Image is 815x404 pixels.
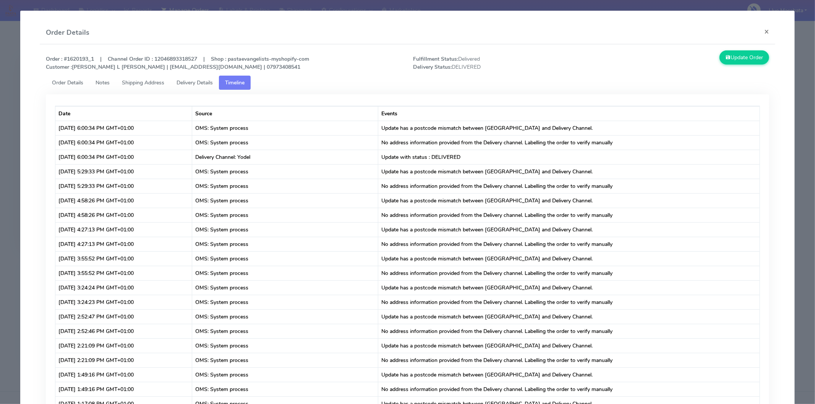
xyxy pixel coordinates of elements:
[192,193,378,208] td: OMS: System process
[378,106,760,121] th: Events
[378,222,760,237] td: Update has a postcode mismatch between [GEOGRAPHIC_DATA] and Delivery Channel.
[758,21,775,42] button: Close
[55,338,192,353] td: [DATE] 2:21:09 PM GMT+01:00
[52,79,83,86] span: Order Details
[55,280,192,295] td: [DATE] 3:24:24 PM GMT+01:00
[55,295,192,309] td: [DATE] 3:24:23 PM GMT+01:00
[378,280,760,295] td: Update has a postcode mismatch between [GEOGRAPHIC_DATA] and Delivery Channel.
[407,55,591,71] span: Delivered DELIVERED
[192,382,378,396] td: OMS: System process
[378,193,760,208] td: Update has a postcode mismatch between [GEOGRAPHIC_DATA] and Delivery Channel.
[192,222,378,237] td: OMS: System process
[192,324,378,338] td: OMS: System process
[55,222,192,237] td: [DATE] 4:27:13 PM GMT+01:00
[378,367,760,382] td: Update has a postcode mismatch between [GEOGRAPHIC_DATA] and Delivery Channel.
[55,382,192,396] td: [DATE] 1:49:16 PM GMT+01:00
[55,251,192,266] td: [DATE] 3:55:52 PM GMT+01:00
[378,324,760,338] td: No address information provided from the Delivery channel. Labelling the order to verify manually
[719,50,769,65] button: Update Order
[378,266,760,280] td: No address information provided from the Delivery channel. Labelling the order to verify manually
[177,79,213,86] span: Delivery Details
[46,27,89,38] h4: Order Details
[378,179,760,193] td: No address information provided from the Delivery channel. Labelling the order to verify manually
[192,295,378,309] td: OMS: System process
[192,150,378,164] td: Delivery Channel: Yodel
[192,309,378,324] td: OMS: System process
[378,164,760,179] td: Update has a postcode mismatch between [GEOGRAPHIC_DATA] and Delivery Channel.
[413,55,458,63] strong: Fulfillment Status:
[192,367,378,382] td: OMS: System process
[46,55,309,71] strong: Order : #1620193_1 | Channel Order ID : 12046893318527 | Shop : pastaevangelists-myshopify-com [P...
[55,135,192,150] td: [DATE] 6:00:34 PM GMT+01:00
[55,266,192,280] td: [DATE] 3:55:52 PM GMT+01:00
[46,63,72,71] strong: Customer :
[55,237,192,251] td: [DATE] 4:27:13 PM GMT+01:00
[378,309,760,324] td: Update has a postcode mismatch between [GEOGRAPHIC_DATA] and Delivery Channel.
[192,179,378,193] td: OMS: System process
[192,135,378,150] td: OMS: System process
[192,106,378,121] th: Source
[192,121,378,135] td: OMS: System process
[378,251,760,266] td: Update has a postcode mismatch between [GEOGRAPHIC_DATA] and Delivery Channel.
[378,150,760,164] td: Update with status : DELIVERED
[192,338,378,353] td: OMS: System process
[192,353,378,367] td: OMS: System process
[55,106,192,121] th: Date
[413,63,452,71] strong: Delivery Status:
[55,193,192,208] td: [DATE] 4:58:26 PM GMT+01:00
[122,79,164,86] span: Shipping Address
[378,382,760,396] td: No address information provided from the Delivery channel. Labelling the order to verify manually
[378,237,760,251] td: No address information provided from the Delivery channel. Labelling the order to verify manually
[55,309,192,324] td: [DATE] 2:52:47 PM GMT+01:00
[55,367,192,382] td: [DATE] 1:49:16 PM GMT+01:00
[192,208,378,222] td: OMS: System process
[378,121,760,135] td: Update has a postcode mismatch between [GEOGRAPHIC_DATA] and Delivery Channel.
[55,164,192,179] td: [DATE] 5:29:33 PM GMT+01:00
[192,280,378,295] td: OMS: System process
[192,237,378,251] td: OMS: System process
[46,76,769,90] ul: Tabs
[378,208,760,222] td: No address information provided from the Delivery channel. Labelling the order to verify manually
[55,121,192,135] td: [DATE] 6:00:34 PM GMT+01:00
[55,179,192,193] td: [DATE] 5:29:33 PM GMT+01:00
[225,79,245,86] span: Timeline
[192,164,378,179] td: OMS: System process
[378,295,760,309] td: No address information provided from the Delivery channel. Labelling the order to verify manually
[192,251,378,266] td: OMS: System process
[55,353,192,367] td: [DATE] 2:21:09 PM GMT+01:00
[96,79,110,86] span: Notes
[192,266,378,280] td: OMS: System process
[378,338,760,353] td: Update has a postcode mismatch between [GEOGRAPHIC_DATA] and Delivery Channel.
[55,208,192,222] td: [DATE] 4:58:26 PM GMT+01:00
[55,150,192,164] td: [DATE] 6:00:34 PM GMT+01:00
[55,324,192,338] td: [DATE] 2:52:46 PM GMT+01:00
[378,353,760,367] td: No address information provided from the Delivery channel. Labelling the order to verify manually
[378,135,760,150] td: No address information provided from the Delivery channel. Labelling the order to verify manually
